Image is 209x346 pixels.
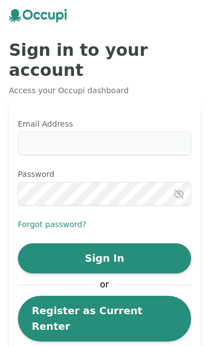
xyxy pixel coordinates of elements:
[18,243,191,273] button: Sign In
[9,85,200,96] p: Access your Occupi dashboard
[95,278,115,291] span: or
[18,118,191,129] label: Email Address
[9,40,200,80] h2: Sign in to your account
[18,169,191,180] label: Password
[18,296,191,342] a: Register as Current Renter
[18,219,86,230] button: Forgot password?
